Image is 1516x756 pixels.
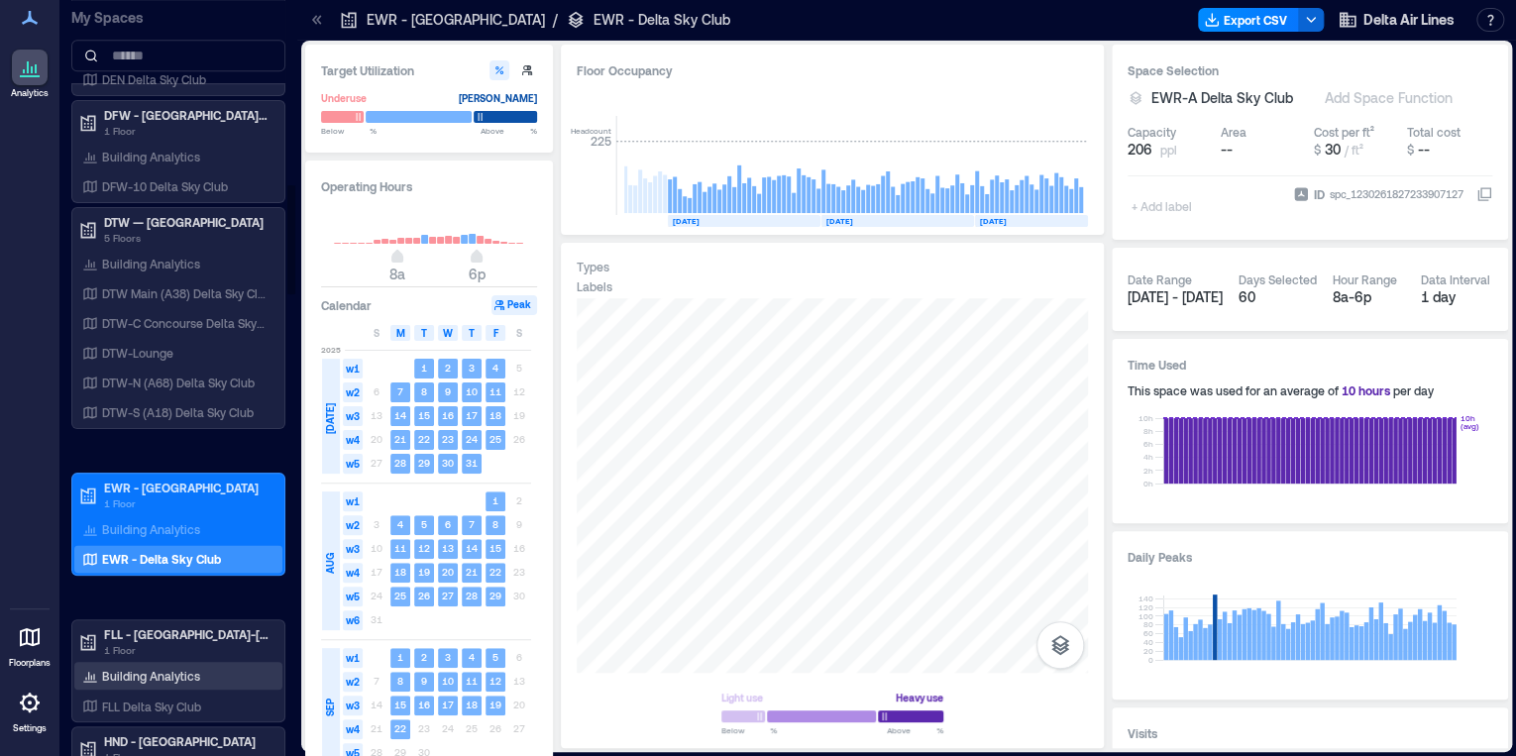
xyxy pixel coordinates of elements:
[6,679,54,740] a: Settings
[1325,141,1341,158] span: 30
[343,610,363,630] span: w6
[1332,4,1461,36] button: Delta Air Lines
[469,651,475,663] text: 4
[71,8,285,28] p: My Spaces
[1221,141,1233,158] span: --
[421,518,427,530] text: 5
[394,542,406,554] text: 11
[322,403,338,434] span: [DATE]
[343,382,363,402] span: w2
[102,178,228,194] p: DFW-10 Delta Sky Club
[394,722,406,734] text: 22
[321,295,372,315] h3: Calendar
[489,385,501,397] text: 11
[1328,184,1465,204] div: spc_1230261827233907127
[826,216,853,226] text: [DATE]
[321,125,377,137] span: Below %
[322,553,338,574] span: AUG
[466,409,478,421] text: 17
[322,699,338,716] span: SEP
[466,699,478,710] text: 18
[102,698,201,713] p: FLL Delta Sky Club
[13,722,47,734] p: Settings
[459,88,537,108] div: [PERSON_NAME]
[466,675,478,687] text: 11
[421,325,427,341] span: T
[466,542,478,554] text: 14
[343,587,363,606] span: w5
[9,657,51,669] p: Floorplans
[102,551,221,567] p: EWR - Delta Sky Club
[102,285,267,301] p: DTW Main (A38) Delta Sky Club
[421,362,427,374] text: 1
[1151,88,1317,108] button: EWR-A Delta Sky Club
[394,409,406,421] text: 14
[1137,610,1152,620] tspan: 100
[418,457,430,469] text: 29
[721,724,777,736] span: Below %
[1342,383,1390,397] span: 10 hours
[1128,140,1213,160] button: 206 ppl
[1128,382,1492,398] div: This space was used for an average of per day
[1407,124,1461,140] div: Total cost
[1142,465,1152,475] tspan: 2h
[11,87,49,99] p: Analytics
[102,668,200,684] p: Building Analytics
[489,566,501,578] text: 22
[102,345,173,361] p: DTW-Lounge
[397,675,403,687] text: 8
[1421,287,1493,307] div: 1 day
[466,433,478,445] text: 24
[1363,10,1455,30] span: Delta Air Lines
[466,566,478,578] text: 21
[102,521,200,537] p: Building Analytics
[1142,439,1152,449] tspan: 6h
[389,266,405,282] span: 8a
[466,385,478,397] text: 10
[343,696,363,715] span: w3
[1128,723,1492,743] h3: Visits
[577,278,612,294] div: Labels
[343,672,363,692] span: w2
[343,563,363,583] span: w4
[394,566,406,578] text: 18
[1418,141,1430,158] span: --
[102,404,254,420] p: DTW-S (A18) Delta Sky Club
[445,651,451,663] text: 3
[343,539,363,559] span: w3
[1128,271,1192,287] div: Date Range
[1142,619,1152,629] tspan: 80
[104,642,271,658] p: 1 Floor
[104,733,271,749] p: HND - [GEOGRAPHIC_DATA]
[492,518,498,530] text: 8
[577,259,609,274] div: Types
[1128,124,1176,140] div: Capacity
[343,719,363,739] span: w4
[1407,143,1414,157] span: $
[1137,601,1152,611] tspan: 120
[321,88,367,108] div: Underuse
[1142,646,1152,656] tspan: 20
[442,590,454,601] text: 27
[1147,655,1152,665] tspan: 0
[1128,355,1492,375] h3: Time Used
[469,325,475,341] span: T
[516,325,522,341] span: S
[102,71,206,87] p: DEN Delta Sky Club
[1151,88,1293,108] span: EWR-A Delta Sky Club
[553,10,558,30] p: /
[104,214,271,230] p: DTW — [GEOGRAPHIC_DATA]
[577,60,1088,80] div: Floor Occupancy
[102,315,267,331] p: DTW-C Concourse Delta Sky Club
[489,433,501,445] text: 25
[1128,547,1492,567] h3: Daily Peaks
[1160,142,1177,158] span: ppl
[469,362,475,374] text: 3
[445,385,451,397] text: 9
[442,699,454,710] text: 17
[418,542,430,554] text: 12
[1128,288,1223,305] span: [DATE] - [DATE]
[445,518,451,530] text: 6
[343,430,363,450] span: w4
[594,10,730,30] p: EWR - Delta Sky Club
